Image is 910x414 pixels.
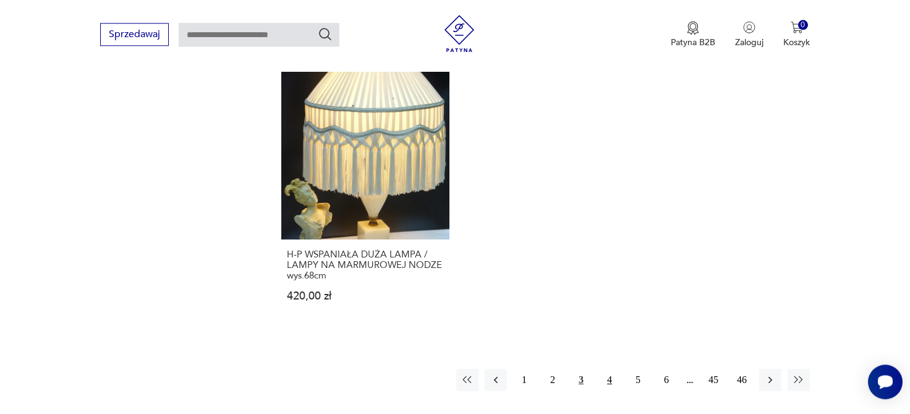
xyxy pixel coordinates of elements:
p: Zaloguj [735,37,763,48]
button: Szukaj [318,27,333,41]
a: H-P WSPANIAŁA DUŻA LAMPA / LAMPY NA MARMUROWEJ NODZE wys.68cmH-P WSPANIAŁA DUŻA LAMPA / LAMPY NA ... [281,72,449,326]
button: 1 [513,369,535,391]
button: 3 [570,369,592,391]
iframe: Smartsupp widget button [868,364,903,399]
button: 5 [627,369,649,391]
button: 45 [702,369,725,391]
h3: H-P WSPANIAŁA DUŻA LAMPA / LAMPY NA MARMUROWEJ NODZE wys.68cm [287,249,444,281]
img: Patyna - sklep z meblami i dekoracjami vintage [441,15,478,52]
div: 0 [798,20,809,30]
p: Koszyk [783,37,810,48]
button: Zaloguj [735,21,763,48]
button: 0Koszyk [783,21,810,48]
a: Sprzedawaj [100,31,169,40]
button: 6 [655,369,678,391]
button: 2 [542,369,564,391]
button: Sprzedawaj [100,23,169,46]
img: Ikonka użytkownika [743,21,755,33]
p: Patyna B2B [671,37,715,48]
img: Ikona koszyka [791,21,803,33]
a: Ikona medaluPatyna B2B [671,21,715,48]
button: 46 [731,369,753,391]
button: Patyna B2B [671,21,715,48]
button: 4 [598,369,621,391]
p: 420,00 zł [287,291,444,301]
img: Ikona medalu [687,21,699,35]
